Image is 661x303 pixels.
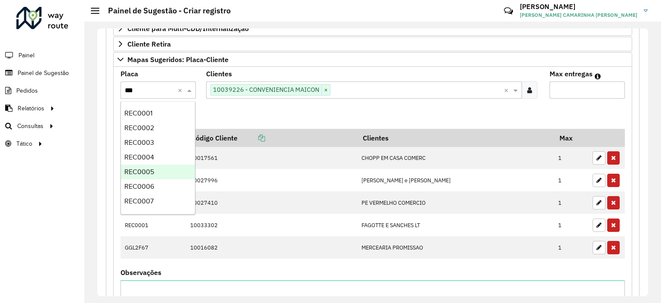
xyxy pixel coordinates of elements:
[178,85,185,95] span: Clear all
[554,191,588,214] td: 1
[113,52,632,67] a: Mapas Sugeridos: Placa-Cliente
[211,84,321,95] span: 10039226 - CONVENIENCIA MAICON
[127,25,249,32] span: Cliente para Multi-CDD/Internalização
[357,214,553,236] td: FAGOTTE E SANCHES LT
[520,11,637,19] span: [PERSON_NAME] CAMARINHA [PERSON_NAME]
[357,147,553,169] td: CHOPP EM CASA COMERC
[185,169,357,191] td: 10027996
[357,169,553,191] td: [PERSON_NAME] e [PERSON_NAME]
[17,122,43,131] span: Consultas
[321,85,330,95] span: ×
[113,21,632,36] a: Cliente para Multi-CDD/Internalização
[124,197,154,205] span: REC0007
[238,134,265,142] a: Copiar
[124,124,154,131] span: REC0002
[554,129,588,147] th: Max
[120,69,138,79] label: Placa
[499,2,518,20] a: Contato Rápido
[554,236,588,259] td: 1
[99,6,231,16] h2: Painel de Sugestão - Criar registro
[185,236,357,259] td: 10016082
[113,37,632,51] a: Cliente Retira
[16,86,38,95] span: Pedidos
[206,69,232,79] label: Clientes
[554,214,588,236] td: 1
[124,139,154,146] span: REC0003
[127,41,171,47] span: Cliente Retira
[16,139,32,148] span: Tático
[520,3,637,11] h3: [PERSON_NAME]
[185,147,357,169] td: 10017561
[124,153,154,161] span: REC0004
[554,169,588,191] td: 1
[127,56,229,63] span: Mapas Sugeridos: Placa-Cliente
[120,267,161,278] label: Observações
[550,69,593,79] label: Max entregas
[18,104,44,113] span: Relatórios
[18,69,69,78] span: Painel de Sugestão
[185,191,357,214] td: 10027410
[185,214,357,236] td: 10033302
[120,236,185,259] td: GGL2F67
[19,51,34,60] span: Painel
[357,191,553,214] td: PE VERMELHO COMERCIO
[120,101,196,215] ng-dropdown-panel: Options list
[554,147,588,169] td: 1
[357,129,553,147] th: Clientes
[124,183,154,190] span: REC0006
[357,236,553,259] td: MERCEARIA PROMISSAO
[120,214,185,236] td: REC0001
[504,85,511,95] span: Clear all
[595,73,601,80] em: Máximo de clientes que serão colocados na mesma rota com os clientes informados
[124,109,152,117] span: REC0001
[185,129,357,147] th: Código Cliente
[124,168,154,175] span: REC0005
